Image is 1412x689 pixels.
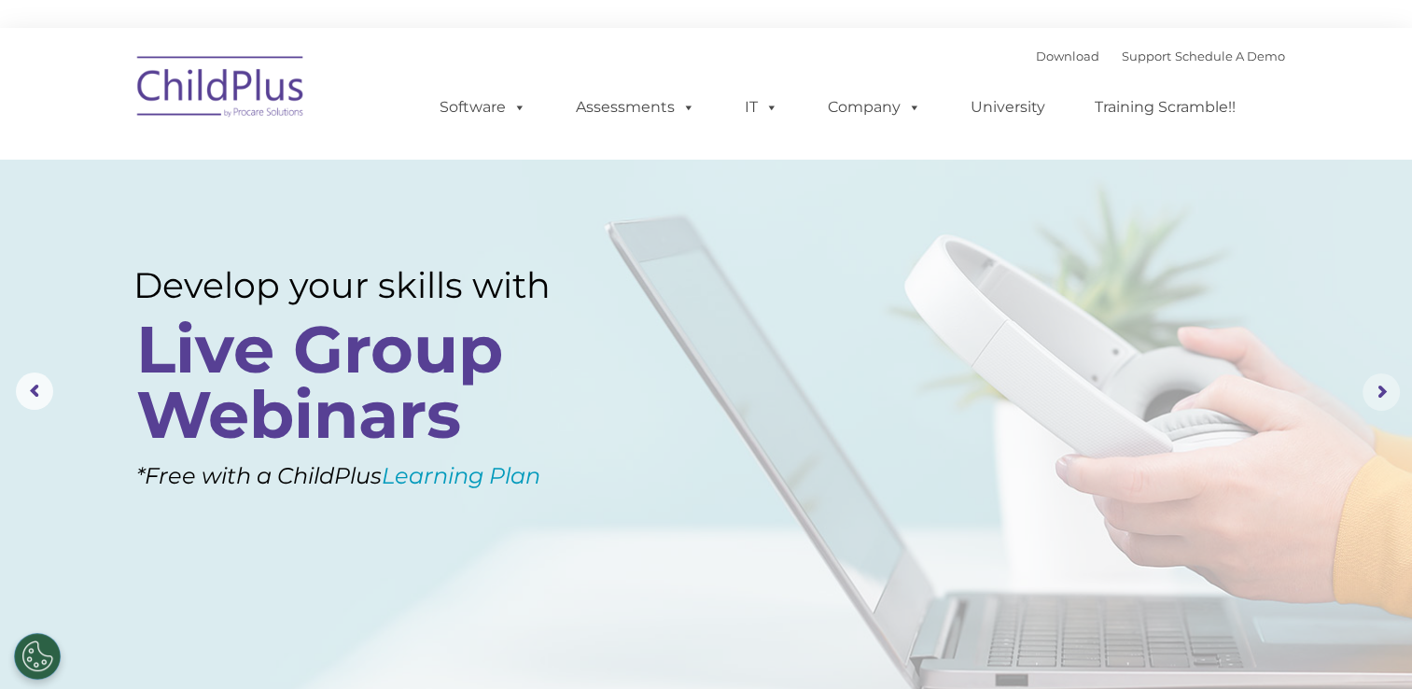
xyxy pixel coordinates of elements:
iframe: Chat Widget [1108,487,1412,689]
a: University [952,89,1064,126]
rs-layer: *Free with a ChildPlus [136,455,635,497]
a: Software [421,89,545,126]
a: Download [1036,49,1099,63]
span: Last name [259,123,316,137]
button: Cookies Settings [14,633,61,680]
a: Training Scramble!! [1076,89,1254,126]
a: Support [1122,49,1171,63]
a: Assessments [557,89,714,126]
a: Learn More [138,472,315,520]
a: Learning Plan [382,462,540,489]
img: ChildPlus by Procare Solutions [128,43,315,136]
a: Schedule A Demo [1175,49,1285,63]
span: Phone number [259,200,339,214]
a: IT [726,89,797,126]
rs-layer: Live Group Webinars [136,316,595,447]
font: | [1036,49,1285,63]
a: Company [809,89,940,126]
rs-layer: Develop your skills with [133,264,600,306]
